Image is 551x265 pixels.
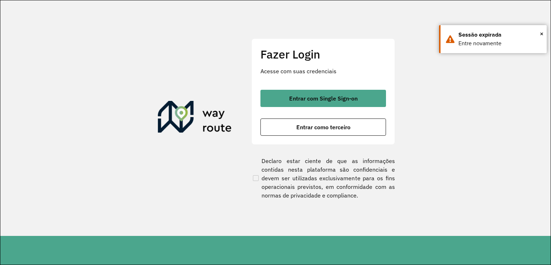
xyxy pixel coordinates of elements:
label: Declaro estar ciente de que as informações contidas nesta plataforma são confidenciais e devem se... [251,157,395,200]
p: Acesse com suas credenciais [260,67,386,75]
button: button [260,90,386,107]
button: button [260,118,386,136]
img: Roteirizador AmbevTech [158,101,232,135]
span: Entrar com Single Sign-on [289,96,358,101]
span: × [540,28,543,39]
div: Entre novamente [458,39,541,48]
h2: Fazer Login [260,47,386,61]
span: Entrar como terceiro [296,124,350,130]
button: Close [540,28,543,39]
div: Sessão expirada [458,31,541,39]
